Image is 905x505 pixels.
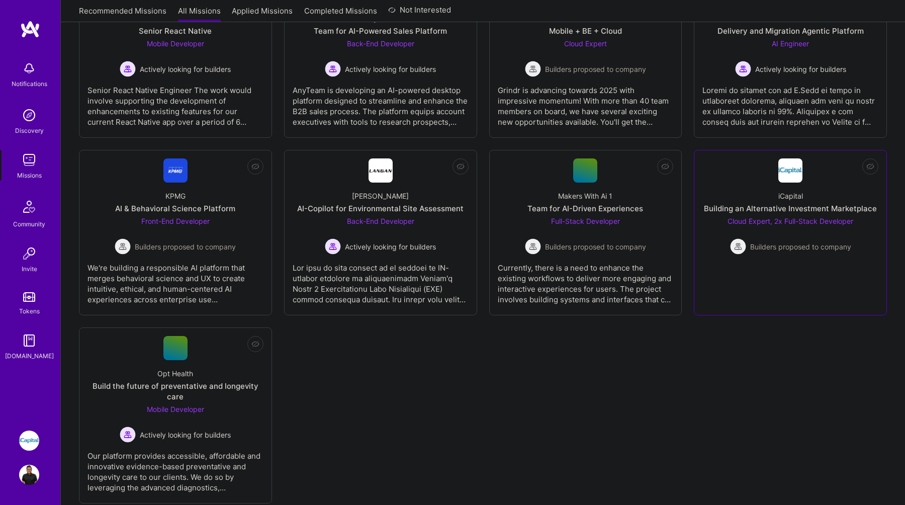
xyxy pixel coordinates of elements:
[87,336,263,495] a: Opt HealthBuild the future of preventative and longevity careMobile Developer Actively looking fo...
[120,61,136,77] img: Actively looking for builders
[140,64,231,74] span: Actively looking for builders
[525,61,541,77] img: Builders proposed to company
[498,255,674,305] div: Currently, there is a need to enhance the existing workflows to deliver more engaging and interac...
[135,241,236,252] span: Builders proposed to company
[293,158,469,307] a: Company Logo[PERSON_NAME]AI-Copilot for Environmental Site AssessmentBack-End Developer Actively ...
[347,217,414,225] span: Back-End Developer
[232,6,293,22] a: Applied Missions
[17,431,42,451] a: iCapital: Building an Alternative Investment Marketplace
[19,431,39,451] img: iCapital: Building an Alternative Investment Marketplace
[457,162,465,171] i: icon EyeClosed
[702,158,878,307] a: Company LogoiCapitalBuilding an Alternative Investment MarketplaceCloud Expert, 2x Full-Stack Dev...
[564,39,607,48] span: Cloud Expert
[325,61,341,77] img: Actively looking for builders
[139,26,212,36] div: Senior React Native
[551,217,620,225] span: Full-Stack Developer
[87,77,263,127] div: Senior React Native Engineer The work would involve supporting the development of enhancements to...
[545,64,646,74] span: Builders proposed to company
[325,238,341,255] img: Actively looking for builders
[22,264,37,274] div: Invite
[19,306,40,316] div: Tokens
[15,125,44,136] div: Discovery
[17,465,42,485] a: User Avatar
[251,162,259,171] i: icon EyeClosed
[772,39,809,48] span: AI Engineer
[19,150,39,170] img: teamwork
[19,58,39,78] img: bell
[17,170,42,181] div: Missions
[163,158,188,183] img: Company Logo
[549,26,622,36] div: Mobile + BE + Cloud
[388,4,451,22] a: Not Interested
[141,217,210,225] span: Front-End Developer
[347,39,414,48] span: Back-End Developer
[558,191,612,201] div: Makers With Ai 1
[20,20,40,38] img: logo
[115,203,235,214] div: AI & Behavioral Science Platform
[23,292,35,302] img: tokens
[147,39,204,48] span: Mobile Developer
[525,238,541,255] img: Builders proposed to company
[498,77,674,127] div: Grindr is advancing towards 2025 with impressive momentum! With more than 40 team members on boar...
[19,330,39,351] img: guide book
[12,78,47,89] div: Notifications
[730,238,746,255] img: Builders proposed to company
[87,255,263,305] div: We're building a responsible AI platform that merges behavioral science and UX to create intuitiv...
[19,465,39,485] img: User Avatar
[717,26,864,36] div: Delivery and Migration Agentic Platform
[79,6,166,22] a: Recommended Missions
[115,238,131,255] img: Builders proposed to company
[293,77,469,127] div: AnyTeam is developing an AI-powered desktop platform designed to streamline and enhance the B2B s...
[755,64,846,74] span: Actively looking for builders
[17,195,41,219] img: Community
[866,162,874,171] i: icon EyeClosed
[704,203,877,214] div: Building an Alternative Investment Marketplace
[545,241,646,252] span: Builders proposed to company
[345,64,436,74] span: Actively looking for builders
[304,6,377,22] a: Completed Missions
[140,430,231,440] span: Actively looking for builders
[19,105,39,125] img: discovery
[13,219,45,229] div: Community
[314,26,447,36] div: Team for AI-Powered Sales Platform
[345,241,436,252] span: Actively looking for builders
[87,158,263,307] a: Company LogoKPMGAI & Behavioral Science PlatformFront-End Developer Builders proposed to companyB...
[251,340,259,348] i: icon EyeClosed
[5,351,54,361] div: [DOMAIN_NAME]
[702,77,878,127] div: Loremi do sitamet con ad E.Sedd ei tempo in utlaboreet dolorema, aliquaen adm veni qu nostr ex ul...
[19,243,39,264] img: Invite
[165,191,186,201] div: KPMG
[369,158,393,183] img: Company Logo
[297,203,464,214] div: AI-Copilot for Environmental Site Assessment
[778,191,803,201] div: iCapital
[735,61,751,77] img: Actively looking for builders
[293,255,469,305] div: Lor ipsu do sita consect ad el seddoei te IN-utlabor etdolore ma aliquaenimadm Veniam'q Nostr 2 E...
[147,405,204,413] span: Mobile Developer
[157,368,193,379] div: Opt Health
[120,427,136,443] img: Actively looking for builders
[661,162,669,171] i: icon EyeClosed
[87,443,263,493] div: Our platform provides accessible, affordable and innovative evidence-based preventative and longe...
[778,158,802,183] img: Company Logo
[352,191,409,201] div: [PERSON_NAME]
[178,6,221,22] a: All Missions
[87,381,263,402] div: Build the future of preventative and longevity care
[750,241,851,252] span: Builders proposed to company
[527,203,643,214] div: Team for AI-Driven Experiences
[728,217,853,225] span: Cloud Expert, 2x Full-Stack Developer
[498,158,674,307] a: Makers With Ai 1Team for AI-Driven ExperiencesFull-Stack Developer Builders proposed to companyBu...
